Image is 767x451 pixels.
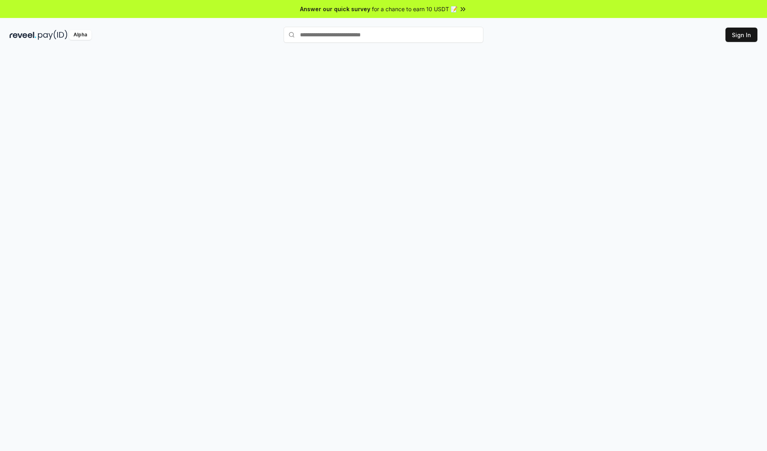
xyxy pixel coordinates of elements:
span: for a chance to earn 10 USDT 📝 [372,5,457,13]
img: reveel_dark [10,30,36,40]
img: pay_id [38,30,68,40]
div: Alpha [69,30,91,40]
button: Sign In [725,28,757,42]
span: Answer our quick survey [300,5,370,13]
